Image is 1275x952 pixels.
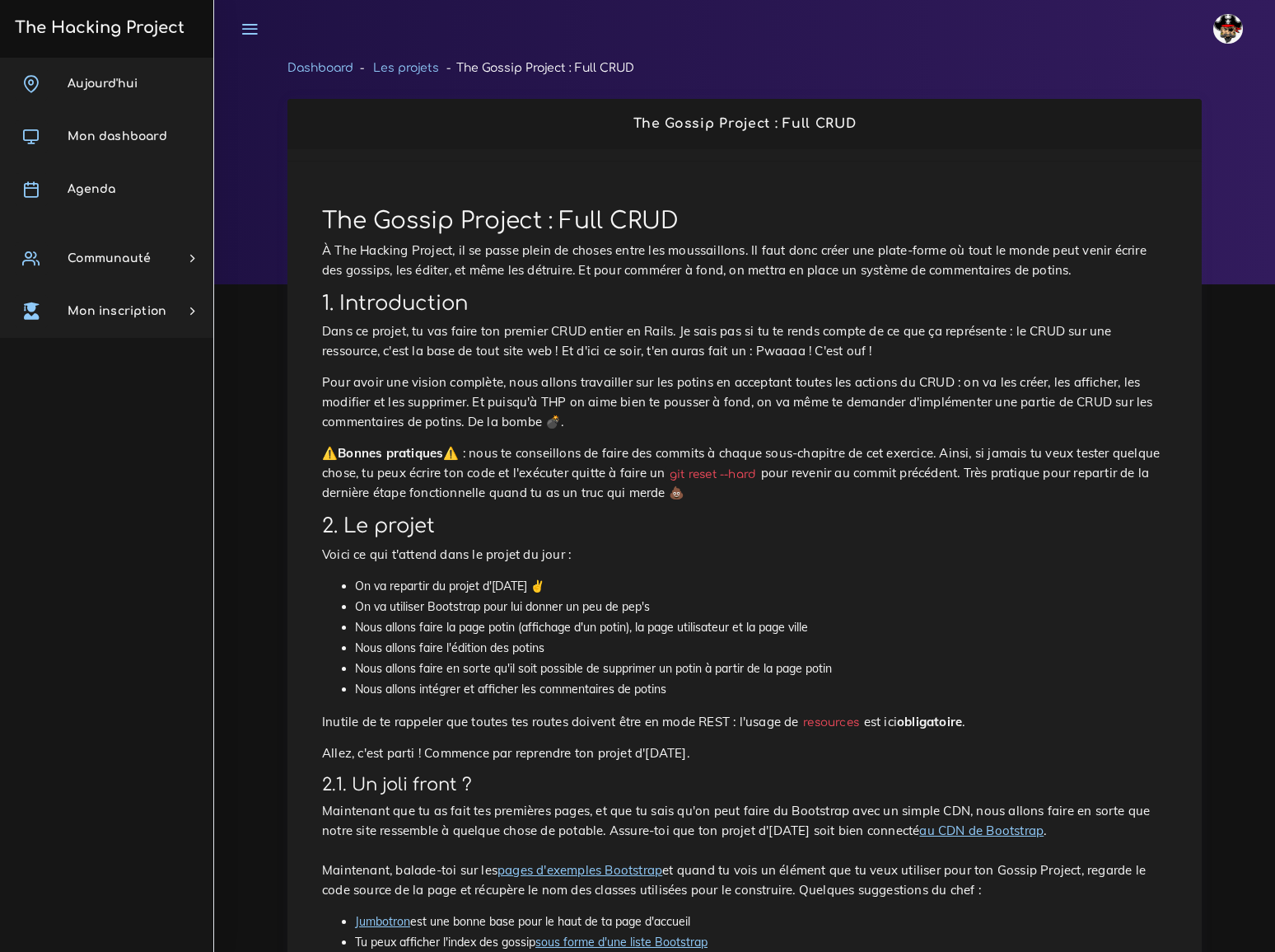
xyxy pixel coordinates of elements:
h1: The Gossip Project : Full CRUD [322,208,1167,236]
a: au CDN de Bootstrap [919,823,1044,838]
a: pages d'exemples Bootstrap [497,862,662,878]
p: Maintenant que tu as fait tes premières pages, et que tu sais qu'on peut faire du Bootstrap avec ... [322,801,1167,900]
span: Mon inscription [68,305,166,317]
a: Les projets [373,62,439,74]
img: avatar [1213,14,1243,44]
li: On va repartir du projet d'[DATE] ✌ [355,576,1167,597]
h3: The Hacking Project [10,19,184,37]
h3: 2.1. Un joli front ? [322,775,1167,795]
li: Nous allons intégrer et afficher les commentaires de potins [355,679,1167,700]
p: ⚠️ ⚠️ : nous te conseillons de faire des commits à chaque sous-chapitre de cet exercice. Ainsi, s... [322,443,1167,503]
li: Nous allons faire l'édition des potins [355,638,1167,659]
code: resources [799,714,864,731]
p: Allez, c'est parti ! Commence par reprendre ton projet d'[DATE]. [322,743,1167,763]
li: The Gossip Project : Full CRUD [439,58,633,78]
p: Inutile de te rappeler que toutes tes routes doivent être en mode REST : l'usage de est ici . [322,712,1167,732]
h2: The Gossip Project : Full CRUD [305,116,1184,132]
p: Pour avoir une vision complète, nous allons travailler sur les potins en acceptant toutes les act... [322,373,1167,432]
a: sous forme d'une liste Bootstrap [535,935,708,950]
span: Mon dashboard [68,130,167,143]
a: Jumbotron [355,914,410,929]
a: Dashboard [287,62,353,74]
span: Aujourd'hui [68,77,138,90]
h2: 2. Le projet [322,514,1167,538]
span: Communauté [68,252,151,265]
li: Nous allons faire la page potin (affichage d'un potin), la page utilisateur et la page ville [355,617,1167,638]
p: Voici ce qui t'attend dans le projet du jour : [322,545,1167,565]
p: À The Hacking Project, il se passe plein de choses entre les moussaillons. Il faut donc créer une... [322,241,1167,280]
li: On va utiliser Bootstrap pour lui donner un peu de pep's [355,597,1167,617]
h2: 1. Introduction [322,292,1167,316]
span: Agenda [68,183,115,195]
li: Nous allons faire en sorte qu'il soit possible de supprimer un potin à partir de la page potin [355,659,1167,679]
code: git reset --hard [665,466,760,483]
li: est une bonne base pour le haut de ta page d'accueil [355,912,1167,932]
p: Dans ce projet, tu vas faire ton premier CRUD entier en Rails. Je sais pas si tu te rends compte ... [322,321,1167,361]
strong: obligatoire [897,714,962,729]
strong: Bonnes pratiques [338,445,443,461]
